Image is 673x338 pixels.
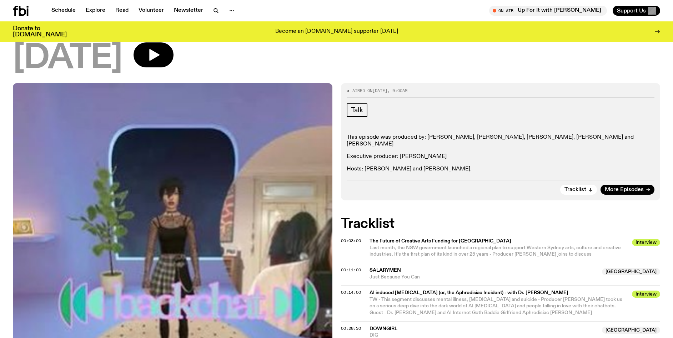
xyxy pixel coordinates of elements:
[370,245,621,257] span: Last month, the NSW government launched a regional plan to support Western Sydney arts, culture a...
[341,217,661,230] h2: Tracklist
[370,326,397,331] span: DOWNGIRL
[602,268,660,275] span: [GEOGRAPHIC_DATA]
[341,267,361,273] span: 00:11:00
[489,6,607,16] button: On AirUp For It with [PERSON_NAME]
[370,268,401,273] span: Salarymen
[632,239,660,246] span: Interview
[341,290,361,295] span: 00:14:00
[372,88,387,93] span: [DATE]
[370,290,628,296] span: AI induced [MEDICAL_DATA] (or, the Aphrodisiac Incident) - with Dr. [PERSON_NAME]
[341,326,361,331] span: 00:28:30
[347,153,655,160] p: Executive producer: [PERSON_NAME]
[13,26,67,38] h3: Donate to [DOMAIN_NAME]
[351,106,363,114] span: Talk
[341,291,361,295] button: 00:14:00
[347,166,655,173] p: Hosts: [PERSON_NAME] and [PERSON_NAME].
[387,88,407,93] span: , 9:00am
[341,239,361,243] button: 00:03:00
[347,103,367,117] a: Talk
[605,187,644,193] span: More Episodes
[47,6,80,16] a: Schedule
[601,185,654,195] a: More Episodes
[613,6,660,16] button: Support Us
[632,291,660,298] span: Interview
[370,297,622,316] span: TW - This segment discusses mental illness, [MEDICAL_DATA] and suicide - Producer [PERSON_NAME] t...
[111,6,133,16] a: Read
[275,29,398,35] p: Become an [DOMAIN_NAME] supporter [DATE]
[341,238,361,244] span: 00:03:00
[341,268,361,272] button: 00:11:00
[341,327,361,331] button: 00:28:30
[347,134,655,148] p: This episode was produced by: [PERSON_NAME], [PERSON_NAME], [PERSON_NAME], [PERSON_NAME] and [PER...
[352,88,372,93] span: Aired on
[617,7,646,14] span: Support Us
[564,187,586,193] span: Tracklist
[134,6,168,16] a: Volunteer
[81,6,110,16] a: Explore
[370,238,628,245] span: The Future of Creative Arts Funding for [GEOGRAPHIC_DATA]
[170,6,207,16] a: Newsletter
[602,327,660,334] span: [GEOGRAPHIC_DATA]
[370,274,598,281] span: Just Because You Can
[13,42,122,75] span: [DATE]
[560,185,597,195] button: Tracklist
